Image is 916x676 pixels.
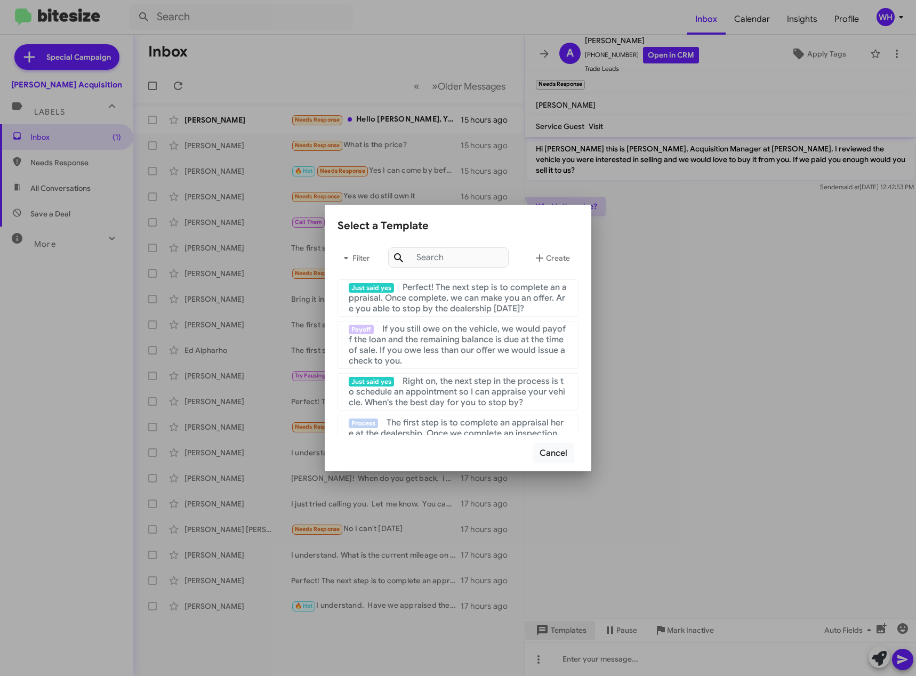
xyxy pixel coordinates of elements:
span: Create [533,248,570,268]
span: Filter [338,248,372,268]
span: Right on, the next step in the process is to schedule an appointment so I can appraise your vehic... [349,376,565,408]
input: Search [388,247,509,268]
button: Cancel [533,443,574,463]
span: Process [349,419,378,428]
span: If you still owe on the vehicle, we would payoff the loan and the remaining balance is due at the... [349,324,566,366]
span: Payoff [349,325,374,334]
button: Create [525,245,578,271]
span: Perfect! The next step is to complete an appraisal. Once complete, we can make you an offer. Are ... [349,282,567,314]
button: Filter [338,245,372,271]
span: The first step is to complete an appraisal here at the dealership. Once we complete an inspection... [349,417,566,460]
div: Select a Template [338,218,578,235]
span: Just said yes [349,283,394,293]
span: Just said yes [349,377,394,387]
